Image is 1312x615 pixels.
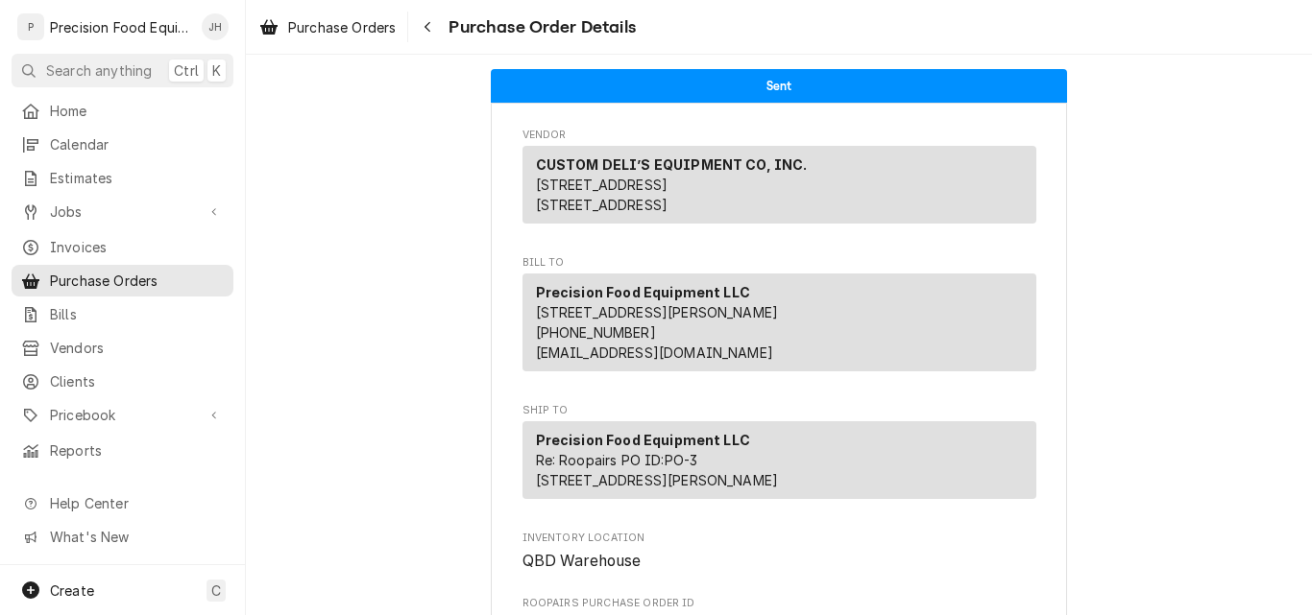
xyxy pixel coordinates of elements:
[536,472,779,488] span: [STREET_ADDRESS][PERSON_NAME]
[12,487,233,519] a: Go to Help Center
[12,435,233,466] a: Reports
[536,432,750,448] strong: Precision Food Equipment LLC
[522,255,1036,380] div: Purchase Order Bill To
[522,273,1036,379] div: Bill To
[50,493,222,513] span: Help Center
[50,168,224,188] span: Estimates
[412,12,443,42] button: Navigate back
[12,298,233,330] a: Bills
[522,146,1036,231] div: Vendor
[50,134,224,154] span: Calendar
[12,95,233,127] a: Home
[536,304,779,320] span: [STREET_ADDRESS][PERSON_NAME]
[50,304,224,324] span: Bills
[522,403,1036,508] div: Purchase Order Ship To
[50,237,224,257] span: Invoices
[12,521,233,553] a: Go to What's New
[50,371,224,391] span: Clients
[17,13,44,40] div: P
[522,403,1036,418] span: Ship To
[12,129,233,160] a: Calendar
[522,421,1036,507] div: Ship To
[50,201,195,222] span: Jobs
[522,128,1036,143] span: Vendor
[12,54,233,87] button: Search anythingCtrlK
[766,80,792,92] span: Sent
[536,177,668,213] span: [STREET_ADDRESS] [STREET_ADDRESS]
[522,273,1036,371] div: Bill To
[522,128,1036,232] div: Purchase Order Vendor
[536,452,698,468] span: Re: Roopairs PO ID: PO-3
[12,332,233,364] a: Vendors
[522,421,1036,499] div: Ship To
[443,14,636,40] span: Purchase Order Details
[202,13,229,40] div: Jason Hertel's Avatar
[522,596,1036,611] span: Roopairs Purchase Order ID
[211,580,221,601] span: C
[536,284,750,300] strong: Precision Food Equipment LLC
[522,552,642,570] span: QBD Warehouse
[12,162,233,194] a: Estimates
[522,146,1036,224] div: Vendor
[12,196,233,227] a: Go to Jobs
[491,69,1067,103] div: Status
[522,550,1036,573] span: Inventory Location
[212,60,221,81] span: K
[50,440,224,461] span: Reports
[522,531,1036,546] span: Inventory Location
[12,366,233,397] a: Clients
[50,582,94,599] span: Create
[46,60,152,81] span: Search anything
[288,17,396,37] span: Purchase Orders
[12,265,233,296] a: Purchase Orders
[202,13,229,40] div: JH
[12,231,233,263] a: Invoices
[536,156,808,173] strong: CUSTOM DELI’S EQUIPMENT CO, INC.
[174,60,199,81] span: Ctrl
[50,271,224,291] span: Purchase Orders
[50,101,224,121] span: Home
[536,324,656,341] a: [PHONE_NUMBER]
[522,531,1036,572] div: Inventory Location
[252,12,403,43] a: Purchase Orders
[522,255,1036,271] span: Bill To
[536,344,773,361] a: [EMAIL_ADDRESS][DOMAIN_NAME]
[50,338,224,358] span: Vendors
[50,527,222,547] span: What's New
[12,399,233,431] a: Go to Pricebook
[50,405,195,425] span: Pricebook
[50,17,191,37] div: Precision Food Equipment LLC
